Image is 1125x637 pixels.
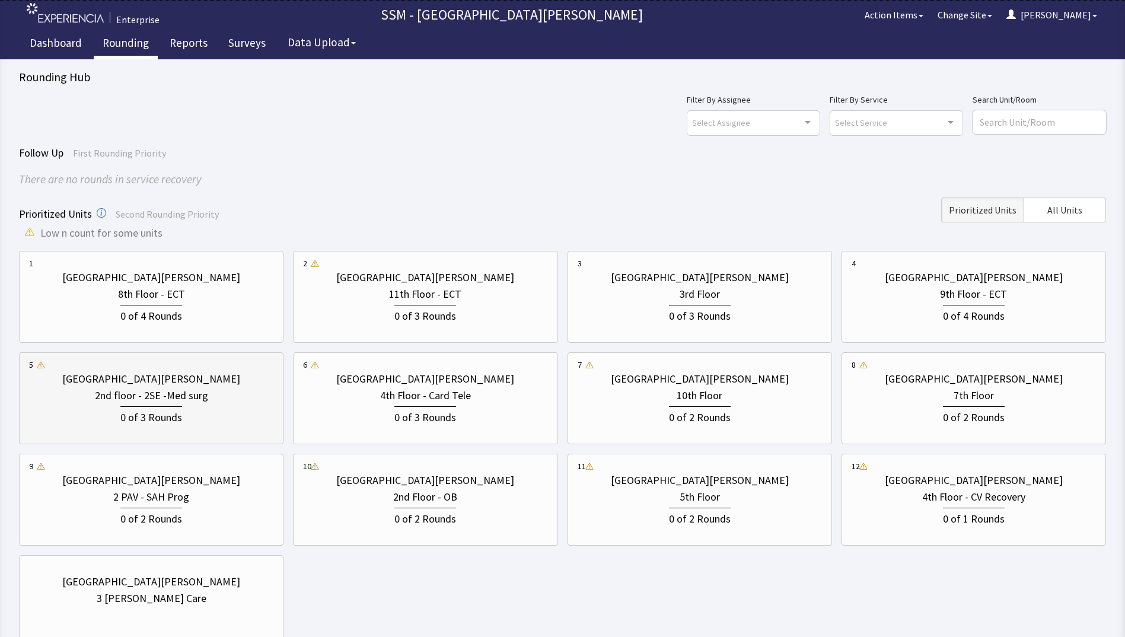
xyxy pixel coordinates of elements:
div: [GEOGRAPHIC_DATA][PERSON_NAME] [62,269,240,286]
div: 0 of 4 Rounds [943,305,1005,324]
div: [GEOGRAPHIC_DATA][PERSON_NAME] [611,269,789,286]
div: [GEOGRAPHIC_DATA][PERSON_NAME] [611,472,789,489]
a: Dashboard [21,30,91,59]
button: Change Site [930,3,999,27]
p: SSM - [GEOGRAPHIC_DATA][PERSON_NAME] [165,5,858,24]
div: 2nd floor - 2SE -Med surg [95,387,208,404]
div: 0 of 3 Rounds [394,406,456,426]
span: Select Service [835,116,887,129]
div: [GEOGRAPHIC_DATA][PERSON_NAME] [336,472,514,489]
span: First Rounding Priority [73,147,166,159]
div: Enterprise [116,12,160,27]
div: 0 of 1 Rounds [943,508,1005,527]
div: 6 [303,359,307,371]
div: 2 [303,257,307,269]
div: 0 of 3 Rounds [120,406,182,426]
span: Prioritized Units [19,207,92,221]
button: Prioritized Units [941,198,1024,222]
div: Rounding Hub [19,69,1106,85]
div: 10th Floor [677,387,722,404]
img: experiencia_logo.png [27,3,104,23]
div: 12 [852,460,860,472]
div: 11th Floor - ECT [389,286,461,302]
div: 10 [303,460,311,472]
div: 0 of 2 Rounds [394,508,456,527]
button: All Units [1024,198,1106,222]
div: 0 of 2 Rounds [669,406,731,426]
div: 8 [852,359,856,371]
div: 5 [29,359,33,371]
div: 2nd Floor - OB [393,489,457,505]
a: Rounding [94,30,158,59]
div: 5th Floor [680,489,720,505]
div: 3 [PERSON_NAME] Care [97,590,206,607]
div: 4th Floor - CV Recovery [922,489,1025,505]
div: [GEOGRAPHIC_DATA][PERSON_NAME] [62,472,240,489]
div: [GEOGRAPHIC_DATA][PERSON_NAME] [62,574,240,590]
button: [PERSON_NAME] [999,3,1104,27]
span: Second Rounding Priority [116,208,219,220]
input: Search Unit/Room [973,110,1106,134]
div: [GEOGRAPHIC_DATA][PERSON_NAME] [885,472,1063,489]
span: Select Assignee [692,116,750,129]
div: 0 of 4 Rounds [120,305,182,324]
div: 7 [578,359,582,371]
div: [GEOGRAPHIC_DATA][PERSON_NAME] [336,371,514,387]
div: 9th Floor - ECT [940,286,1007,302]
div: [GEOGRAPHIC_DATA][PERSON_NAME] [62,371,240,387]
div: 0 of 3 Rounds [394,305,456,324]
div: 9 [29,460,33,472]
span: Low n count for some units [40,225,162,241]
a: Reports [161,30,216,59]
div: [GEOGRAPHIC_DATA][PERSON_NAME] [336,269,514,286]
div: 1 [29,257,33,269]
div: [GEOGRAPHIC_DATA][PERSON_NAME] [885,269,1063,286]
div: 3rd Floor [680,286,720,302]
div: 3 [578,257,582,269]
div: There are no rounds in service recovery [19,171,1106,188]
div: 0 of 2 Rounds [943,406,1005,426]
button: Data Upload [281,31,363,53]
div: 4th Floor - Card Tele [380,387,471,404]
span: All Units [1047,203,1082,217]
div: 7th Floor [954,387,994,404]
label: Filter By Service [830,93,963,107]
div: 4 [852,257,856,269]
div: 2 PAV - SAH Prog [113,489,189,505]
div: Follow Up [19,145,1106,161]
div: 8th Floor - ECT [118,286,185,302]
button: Action Items [858,3,930,27]
div: 11 [578,460,586,472]
div: [GEOGRAPHIC_DATA][PERSON_NAME] [611,371,789,387]
div: 0 of 2 Rounds [669,508,731,527]
a: Surveys [219,30,275,59]
div: 0 of 2 Rounds [120,508,182,527]
div: 0 of 3 Rounds [669,305,731,324]
span: Prioritized Units [949,203,1016,217]
label: Filter By Assignee [687,93,820,107]
label: Search Unit/Room [973,93,1106,107]
div: [GEOGRAPHIC_DATA][PERSON_NAME] [885,371,1063,387]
